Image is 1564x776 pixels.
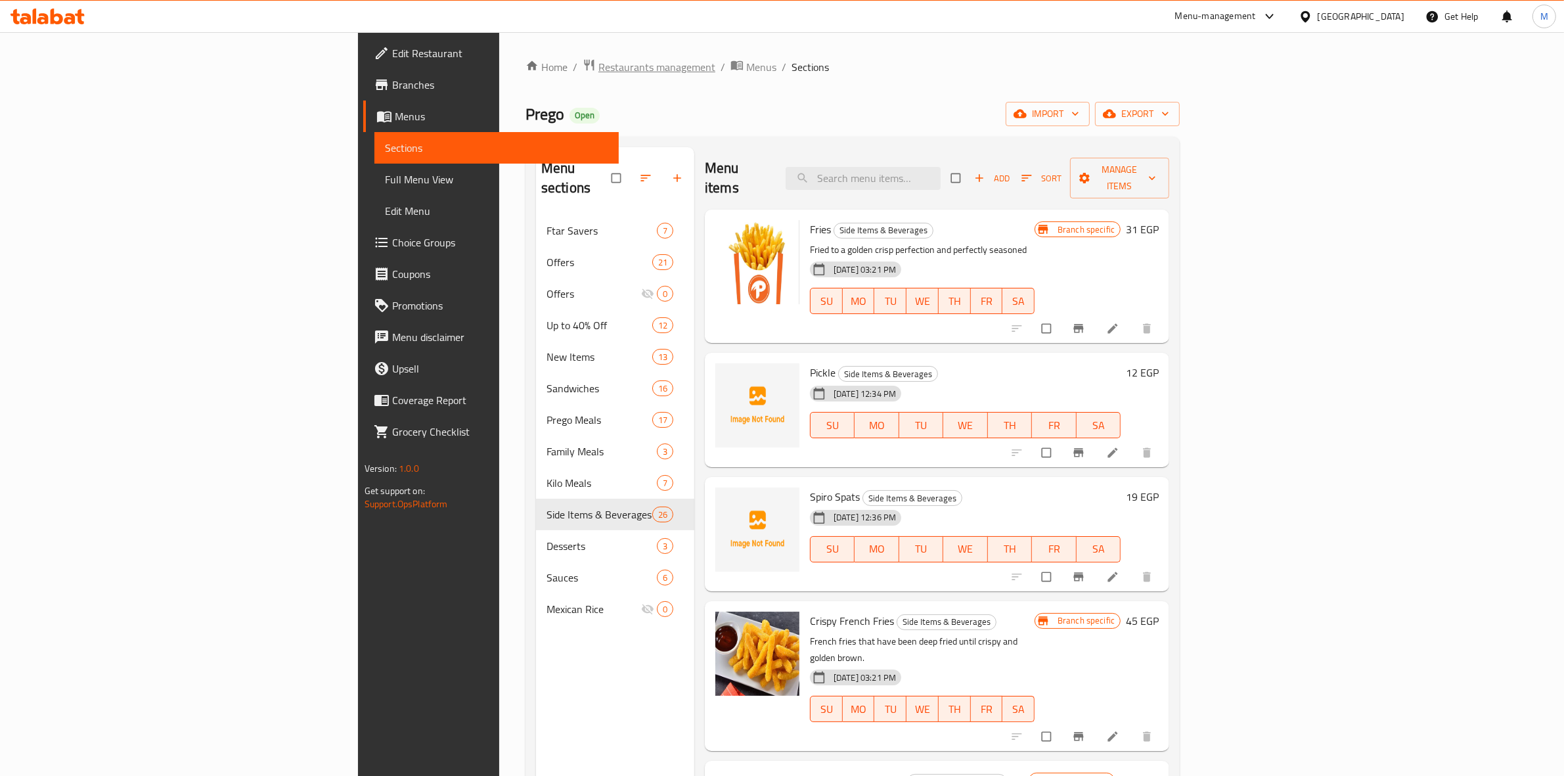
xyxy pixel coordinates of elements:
[1132,314,1164,343] button: delete
[536,467,694,499] div: Kilo Meals7
[1106,322,1122,335] a: Edit menu item
[855,412,899,438] button: MO
[547,349,652,365] div: New Items
[1126,612,1159,630] h6: 45 EGP
[816,292,838,311] span: SU
[652,412,673,428] div: items
[547,507,652,522] span: Side Items & Beverages
[1106,106,1169,122] span: export
[657,286,673,302] div: items
[547,412,652,428] span: Prego Meals
[1126,363,1159,382] h6: 12 EGP
[939,696,971,722] button: TH
[363,384,619,416] a: Coverage Report
[715,363,799,447] img: Pickle
[828,263,901,276] span: [DATE] 03:21 PM
[1037,416,1071,435] span: FR
[395,108,609,124] span: Menus
[363,258,619,290] a: Coupons
[792,59,829,75] span: Sections
[949,416,982,435] span: WE
[1106,730,1122,743] a: Edit menu item
[653,319,673,332] span: 12
[971,168,1013,189] span: Add item
[547,444,657,459] div: Family Meals
[547,380,652,396] div: Sandwiches
[988,412,1032,438] button: TH
[782,59,786,75] li: /
[547,570,657,585] span: Sauces
[944,700,966,719] span: TH
[657,223,673,239] div: items
[839,367,937,382] span: Side Items & Beverages
[810,288,843,314] button: SU
[658,225,673,237] span: 7
[810,242,1035,258] p: Fried to a golden crisp perfection and perfectly seasoned
[1034,564,1061,589] span: Select to update
[993,416,1027,435] span: TH
[874,696,906,722] button: TU
[363,101,619,132] a: Menus
[1082,539,1115,559] span: SA
[816,700,838,719] span: SU
[1106,570,1122,583] a: Edit menu item
[905,539,938,559] span: TU
[828,672,901,684] span: [DATE] 03:21 PM
[730,58,776,76] a: Menus
[385,171,609,187] span: Full Menu View
[374,164,619,195] a: Full Menu View
[392,266,609,282] span: Coupons
[705,158,770,198] h2: Menu items
[1077,536,1121,562] button: SA
[810,219,831,239] span: Fries
[848,700,870,719] span: MO
[365,460,397,477] span: Version:
[816,539,849,559] span: SU
[392,77,609,93] span: Branches
[392,424,609,440] span: Grocery Checklist
[652,254,673,270] div: items
[658,288,673,300] span: 0
[363,69,619,101] a: Branches
[652,380,673,396] div: items
[392,298,609,313] span: Promotions
[976,292,998,311] span: FR
[547,317,652,333] span: Up to 40% Off
[641,287,654,300] svg: Inactive section
[715,220,799,304] img: Fries
[943,412,987,438] button: WE
[657,475,673,491] div: items
[547,286,641,302] div: Offers
[843,288,875,314] button: MO
[536,215,694,246] div: Ftar Savers7
[657,444,673,459] div: items
[657,570,673,585] div: items
[653,256,673,269] span: 21
[1032,536,1076,562] button: FR
[834,223,933,239] div: Side Items & Beverages
[899,536,943,562] button: TU
[536,593,694,625] div: Mexican Rice0
[943,166,971,191] span: Select section
[1006,102,1090,126] button: import
[374,132,619,164] a: Sections
[1016,106,1079,122] span: import
[971,288,1003,314] button: FR
[536,373,694,404] div: Sandwiches16
[536,404,694,436] div: Prego Meals17
[363,290,619,321] a: Promotions
[547,223,657,239] span: Ftar Savers
[943,536,987,562] button: WE
[598,59,715,75] span: Restaurants management
[536,246,694,278] div: Offers21
[1002,288,1035,314] button: SA
[1126,488,1159,506] h6: 19 EGP
[988,536,1032,562] button: TH
[363,353,619,384] a: Upsell
[363,227,619,258] a: Choice Groups
[536,309,694,341] div: Up to 40% Off12
[392,392,609,408] span: Coverage Report
[1126,220,1159,239] h6: 31 EGP
[658,445,673,458] span: 3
